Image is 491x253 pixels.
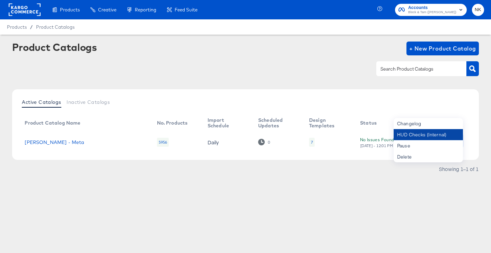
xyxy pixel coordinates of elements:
span: Block & Tam ([PERSON_NAME]) [408,10,456,15]
div: Showing 1–1 of 1 [439,166,479,171]
div: 0 [258,139,270,145]
span: Inactive Catalogs [67,99,110,105]
td: Daily [202,132,253,153]
div: 7 [309,138,315,147]
span: NK [475,6,481,14]
div: Changelog [394,118,463,129]
button: AccountsBlock & Tam ([PERSON_NAME]) [395,4,467,16]
div: 7 [311,139,313,145]
div: 0 [268,140,270,145]
div: 5956 [157,138,169,147]
span: Reporting [135,7,156,12]
span: / [27,24,36,30]
div: Delete [394,151,463,162]
div: No. Products [157,120,188,126]
button: + New Product Catalog [406,42,479,55]
span: Feed Suite [175,7,198,12]
th: More [445,115,472,132]
span: Accounts [408,4,456,11]
div: Product Catalog Name [25,120,80,126]
th: Status [354,115,406,132]
span: + New Product Catalog [409,44,476,53]
span: Active Catalogs [22,99,61,105]
div: HUD Checks (Internal) [394,129,463,140]
div: Pause [394,140,463,151]
div: Design Templates [309,117,346,128]
input: Search Product Catalogs [379,65,453,73]
div: Import Schedule [208,117,244,128]
span: Creative [98,7,116,12]
a: [PERSON_NAME] - Meta [25,139,84,145]
a: Product Catalogs [36,24,74,30]
th: Action [406,115,445,132]
span: Products [7,24,27,30]
span: Products [60,7,80,12]
div: Scheduled Updates [258,117,295,128]
div: Product Catalogs [12,42,97,53]
button: NK [472,4,484,16]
